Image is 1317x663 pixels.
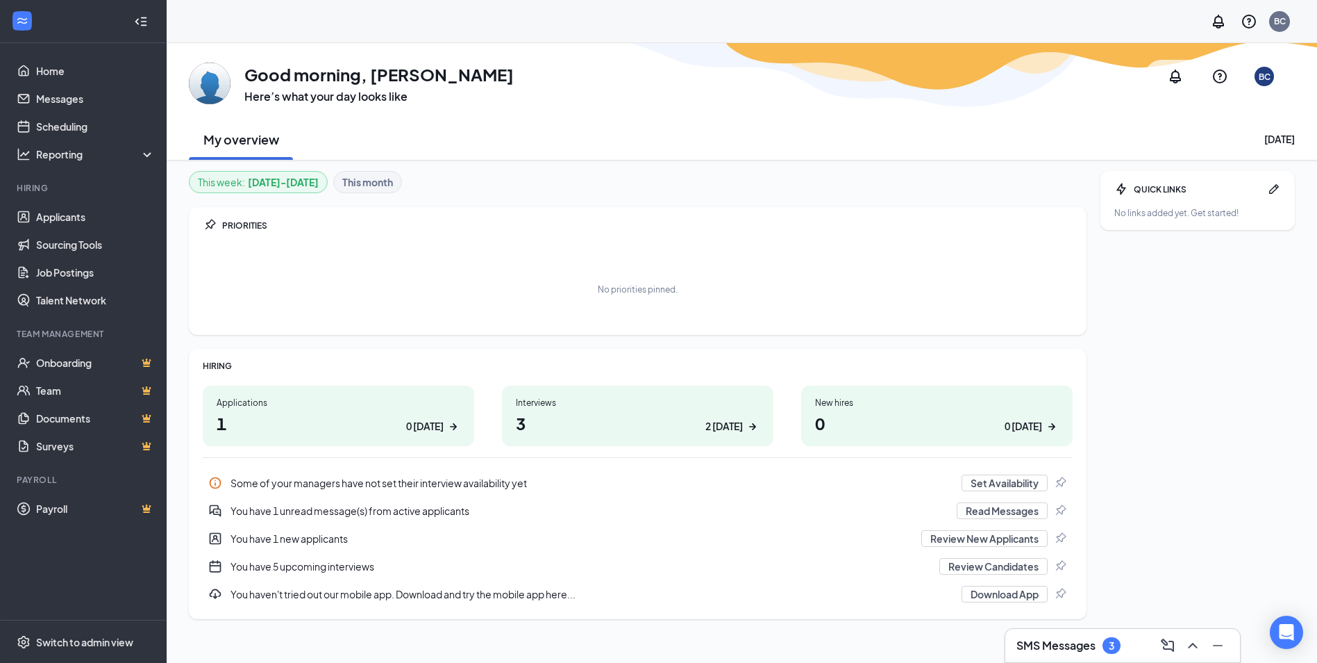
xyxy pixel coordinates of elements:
[36,349,155,377] a: OnboardingCrown
[217,411,460,435] h1: 1
[203,360,1073,372] div: HIRING
[516,397,760,409] div: Interviews
[1005,419,1042,434] div: 0 [DATE]
[815,397,1059,409] div: New hires
[17,635,31,649] svg: Settings
[203,525,1073,552] div: You have 1 new applicants
[17,328,152,340] div: Team Management
[230,587,953,601] div: You haven't tried out our mobile app. Download and try the mobile app here...
[17,182,152,194] div: Hiring
[1167,68,1184,85] svg: Notifications
[198,174,319,190] div: This week :
[203,131,279,148] h2: My overview
[1209,637,1226,654] svg: Minimize
[36,432,155,460] a: SurveysCrown
[815,411,1059,435] h1: 0
[36,259,155,286] a: Job Postings
[705,419,743,434] div: 2 [DATE]
[15,14,29,28] svg: WorkstreamLogo
[203,497,1073,525] div: You have 1 unread message(s) from active applicants
[36,57,155,85] a: Home
[36,203,155,231] a: Applicants
[1207,635,1229,657] button: Minimize
[1259,71,1270,83] div: BC
[1134,183,1261,195] div: QUICK LINKS
[244,89,514,104] h3: Here’s what your day looks like
[962,586,1048,603] button: Download App
[222,220,1073,231] div: PRIORITIES
[17,474,152,486] div: Payroll
[36,635,133,649] div: Switch to admin view
[1157,635,1179,657] button: ComposeMessage
[203,580,1073,608] div: You haven't tried out our mobile app. Download and try the mobile app here...
[516,411,760,435] h1: 3
[230,532,913,546] div: You have 1 new applicants
[208,587,222,601] svg: Download
[1159,637,1176,654] svg: ComposeMessage
[208,504,222,518] svg: DoubleChatActive
[1211,68,1228,85] svg: QuestionInfo
[208,476,222,490] svg: Info
[1264,132,1295,146] div: [DATE]
[208,532,222,546] svg: UserEntity
[203,552,1073,580] a: CalendarNewYou have 5 upcoming interviewsReview CandidatesPin
[1182,635,1204,657] button: ChevronUp
[203,386,474,446] a: Applications10 [DATE]ArrowRight
[203,525,1073,552] a: UserEntityYou have 1 new applicantsReview New ApplicantsPin
[36,113,155,140] a: Scheduling
[502,386,773,446] a: Interviews32 [DATE]ArrowRight
[1114,207,1281,219] div: No links added yet. Get started!
[230,504,948,518] div: You have 1 unread message(s) from active applicants
[1241,13,1257,30] svg: QuestionInfo
[1270,616,1303,649] div: Open Intercom Messenger
[244,63,514,86] h1: Good morning, [PERSON_NAME]
[36,85,155,113] a: Messages
[134,15,148,28] svg: Collapse
[203,218,217,232] svg: Pin
[36,147,156,161] div: Reporting
[1053,587,1067,601] svg: Pin
[962,475,1048,491] button: Set Availability
[203,469,1073,497] a: InfoSome of your managers have not set their interview availability yetSet AvailabilityPin
[203,552,1073,580] div: You have 5 upcoming interviews
[208,559,222,573] svg: CalendarNew
[230,476,953,490] div: Some of your managers have not set their interview availability yet
[203,580,1073,608] a: DownloadYou haven't tried out our mobile app. Download and try the mobile app here...Download AppPin
[36,377,155,404] a: TeamCrown
[921,530,1048,547] button: Review New Applicants
[1210,13,1227,30] svg: Notifications
[446,420,460,434] svg: ArrowRight
[1267,182,1281,196] svg: Pen
[1053,532,1067,546] svg: Pin
[203,497,1073,525] a: DoubleChatActiveYou have 1 unread message(s) from active applicantsRead MessagesPin
[36,495,155,523] a: PayrollCrown
[1114,182,1128,196] svg: Bolt
[1274,15,1286,27] div: BC
[1016,638,1096,653] h3: SMS Messages
[248,174,319,190] b: [DATE] - [DATE]
[957,502,1048,519] button: Read Messages
[1053,476,1067,490] svg: Pin
[17,147,31,161] svg: Analysis
[36,286,155,314] a: Talent Network
[189,63,230,104] img: Billie Clark
[406,419,444,434] div: 0 [DATE]
[230,559,931,573] div: You have 5 upcoming interviews
[203,469,1073,497] div: Some of your managers have not set their interview availability yet
[342,174,393,190] b: This month
[1053,559,1067,573] svg: Pin
[1184,637,1201,654] svg: ChevronUp
[801,386,1073,446] a: New hires00 [DATE]ArrowRight
[746,420,760,434] svg: ArrowRight
[1045,420,1059,434] svg: ArrowRight
[598,284,678,295] div: No priorities pinned.
[939,558,1048,575] button: Review Candidates
[217,397,460,409] div: Applications
[1109,640,1114,652] div: 3
[1053,504,1067,518] svg: Pin
[36,231,155,259] a: Sourcing Tools
[36,404,155,432] a: DocumentsCrown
